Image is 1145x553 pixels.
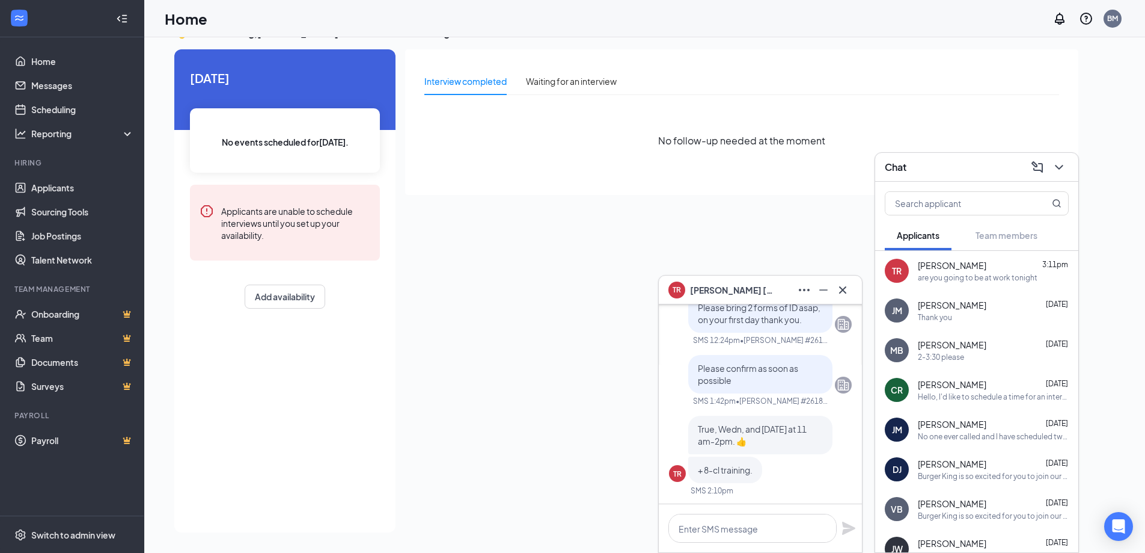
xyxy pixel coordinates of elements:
svg: Notifications [1052,11,1067,26]
span: [PERSON_NAME] [918,498,986,510]
span: [PERSON_NAME] [PERSON_NAME] [690,283,774,297]
a: TeamCrown [31,326,134,350]
button: ComposeMessage [1028,158,1047,177]
span: Please confirm as soon as possible [698,363,798,386]
span: No follow-up needed at the moment [658,133,825,148]
div: Team Management [14,284,132,294]
span: [PERSON_NAME] [918,418,986,430]
span: True, Wedn, and [DATE] at 11 am-2pm. 👍 [698,424,807,446]
button: Add availability [245,285,325,309]
span: Team members [976,230,1037,241]
svg: Error [200,204,214,218]
div: Reporting [31,128,135,140]
button: Cross [833,280,852,300]
svg: ComposeMessage [1030,160,1045,175]
div: Switch to admin view [31,529,115,541]
span: [DATE] [1046,300,1068,309]
span: [PERSON_NAME] [918,458,986,470]
span: + 8-cl training. [698,465,753,475]
span: • [PERSON_NAME] #26183 General Manager [736,396,830,406]
svg: ChevronDown [1052,160,1066,175]
span: [PERSON_NAME] [918,299,986,311]
svg: Ellipses [797,283,811,297]
svg: Plane [841,521,856,536]
div: TR [673,469,682,479]
a: Messages [31,73,134,97]
span: • [PERSON_NAME] #26183 General Manager [740,335,830,345]
svg: Collapse [116,13,128,25]
a: Talent Network [31,248,134,272]
h1: Home [165,8,207,29]
div: Applicants are unable to schedule interviews until you set up your availability. [221,204,370,241]
a: DocumentsCrown [31,350,134,374]
span: [DATE] [190,69,380,87]
div: No one ever called and I have scheduled twice [918,431,1069,442]
div: Interview completed [424,75,507,88]
div: SMS 12:24pm [693,335,740,345]
div: SMS 2:10pm [691,486,733,496]
span: Applicants [897,230,939,241]
button: ChevronDown [1049,158,1069,177]
span: [DATE] [1046,379,1068,388]
span: No events scheduled for [DATE] . [222,135,349,149]
h3: Chat [885,161,906,174]
div: JM [892,304,902,317]
span: [DATE] [1046,498,1068,507]
a: Home [31,49,134,73]
svg: QuestionInfo [1079,11,1093,26]
div: Hiring [14,158,132,168]
a: PayrollCrown [31,428,134,453]
div: MB [890,344,903,356]
div: Burger King is so excited for you to join our team! Do you know anyone else who might be interest... [918,511,1069,521]
svg: MagnifyingGlass [1052,199,1061,208]
svg: Company [836,378,850,392]
button: Minimize [814,280,833,300]
svg: Company [836,317,850,332]
span: [PERSON_NAME] [918,339,986,351]
div: BM [1107,13,1118,23]
input: Search applicant [885,192,1028,215]
svg: Cross [835,283,850,297]
span: [DATE] [1046,419,1068,428]
a: SurveysCrown [31,374,134,398]
span: [DATE] [1046,538,1068,547]
div: Open Intercom Messenger [1104,512,1133,541]
div: Payroll [14,410,132,421]
span: [PERSON_NAME] [918,259,986,271]
a: Applicants [31,176,134,200]
div: CR [891,384,903,396]
div: are you going to be at work tonight [918,273,1037,283]
span: [PERSON_NAME] [918,378,986,391]
a: OnboardingCrown [31,302,134,326]
div: SMS 1:42pm [693,396,736,406]
span: [DATE] [1046,459,1068,468]
span: [DATE] [1046,339,1068,348]
button: Ellipses [795,280,814,300]
div: DJ [893,463,902,475]
span: 3:11pm [1042,260,1068,269]
div: Waiting for an interview [526,75,617,88]
span: [PERSON_NAME] [918,537,986,549]
svg: Analysis [14,128,26,140]
svg: Settings [14,529,26,541]
div: Burger King is so excited for you to join our team! Do you know anyone else who might be interest... [918,471,1069,481]
div: VB [891,503,903,515]
div: Hello, I'd like to schedule a time for an interview! [918,392,1069,402]
a: Job Postings [31,224,134,248]
div: Thank you [918,312,952,323]
a: Scheduling [31,97,134,122]
div: 2-3:30 please [918,352,964,362]
svg: WorkstreamLogo [13,12,25,24]
div: JM [892,424,902,436]
a: Sourcing Tools [31,200,134,224]
div: TR [892,265,902,277]
svg: Minimize [816,283,831,297]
